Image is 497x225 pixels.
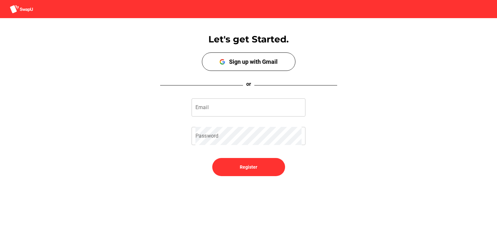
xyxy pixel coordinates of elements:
input: Password [195,127,302,145]
div: Sign up with Gmail [229,58,278,65]
span: Register [240,163,257,171]
button: Sign up with Gmail [202,52,295,71]
input: Email [195,98,302,117]
button: Register [212,158,285,176]
img: aSD8y5uGLpzPJLYTcYcjNu3laj1c05W5KWf0Ds+Za8uybjssssuu+yyyy677LKX2n+PWMSDJ9a87AAAAABJRU5ErkJggg== [10,5,33,14]
span: Let's get Started. [208,34,289,45]
p: or [243,80,254,88]
img: google-logo.e6216e10.png [219,59,225,65]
